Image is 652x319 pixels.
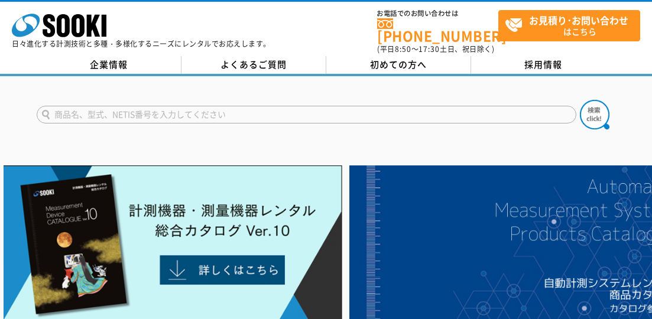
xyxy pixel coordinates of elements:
span: お電話でのお問い合わせは [377,10,498,17]
img: btn_search.png [580,100,609,129]
span: 17:30 [419,44,440,54]
p: 日々進化する計測技術と多種・多様化するニーズにレンタルでお応えします。 [12,40,271,47]
a: お見積り･お問い合わせはこちら [498,10,640,41]
span: (平日 ～ 土日、祝日除く) [377,44,494,54]
a: 企業情報 [37,56,181,74]
strong: お見積り･お問い合わせ [529,13,628,27]
a: よくあるご質問 [181,56,326,74]
span: 初めての方へ [370,58,427,71]
span: はこちら [505,11,640,40]
a: 初めての方へ [326,56,471,74]
input: 商品名、型式、NETIS番号を入力してください [37,106,576,123]
span: 8:50 [395,44,411,54]
a: 採用情報 [471,56,616,74]
a: [PHONE_NUMBER] [377,18,498,43]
